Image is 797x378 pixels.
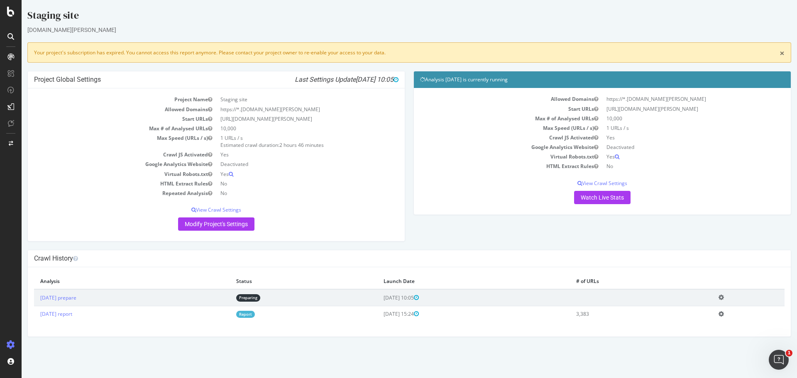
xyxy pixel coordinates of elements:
span: [DATE] 10:05 [362,294,397,301]
h4: Crawl History [12,254,763,263]
p: View Crawl Settings [12,206,377,213]
th: Status [208,273,356,289]
td: Deactivated [581,142,763,152]
a: × [758,49,763,58]
td: Yes [195,150,377,159]
td: [URL][DOMAIN_NAME][PERSON_NAME] [195,114,377,124]
p: View Crawl Settings [398,180,763,187]
iframe: Intercom live chat [769,350,789,370]
td: Virtual Robots.txt [12,169,195,179]
td: No [581,161,763,171]
span: [DATE] 15:24 [362,310,397,317]
td: 1 URLs / s [581,123,763,133]
td: Max # of Analysed URLs [12,124,195,133]
th: Analysis [12,273,208,289]
a: Watch Live Stats [553,191,609,204]
td: 10,000 [195,124,377,133]
td: 10,000 [581,114,763,123]
a: Preparing [215,294,239,301]
h4: Project Global Settings [12,76,377,84]
td: 1 URLs / s Estimated crawl duration: [195,133,377,150]
td: Max # of Analysed URLs [398,114,581,123]
span: 1 [786,350,792,356]
td: Repeated Analysis [12,188,195,198]
td: Yes [581,133,763,142]
a: [DATE] prepare [19,294,55,301]
td: https://*.[DOMAIN_NAME][PERSON_NAME] [195,105,377,114]
td: Yes [195,169,377,179]
td: Crawl JS Activated [398,133,581,142]
a: [DATE] report [19,310,51,317]
td: HTML Extract Rules [398,161,581,171]
td: Yes [581,152,763,161]
td: [URL][DOMAIN_NAME][PERSON_NAME] [581,104,763,114]
td: 3,383 [548,306,691,322]
span: [DATE] 10:05 [334,76,377,83]
td: Allowed Domains [398,94,581,104]
td: Deactivated [195,159,377,169]
div: [DOMAIN_NAME][PERSON_NAME] [6,26,770,34]
td: Start URLs [398,104,581,114]
td: Project Name [12,95,195,104]
td: Google Analytics Website [12,159,195,169]
td: Google Analytics Website [398,142,581,152]
th: Launch Date [356,273,548,289]
a: Modify Project's Settings [156,217,233,231]
div: Staging site [6,8,770,26]
td: Max Speed (URLs / s) [398,123,581,133]
td: Max Speed (URLs / s) [12,133,195,150]
a: Report [215,311,233,318]
span: 2 hours 46 minutes [258,141,302,149]
td: No [195,188,377,198]
div: Your project's subscription has expired. You cannot access this report anymore. Please contact yo... [6,42,770,63]
td: No [195,179,377,188]
i: Last Settings Update [273,76,377,84]
td: HTML Extract Rules [12,179,195,188]
td: Virtual Robots.txt [398,152,581,161]
td: Start URLs [12,114,195,124]
td: https://*.[DOMAIN_NAME][PERSON_NAME] [581,94,763,104]
td: Staging site [195,95,377,104]
td: Crawl JS Activated [12,150,195,159]
h4: Analysis [DATE] is currently running [398,76,763,84]
td: Allowed Domains [12,105,195,114]
th: # of URLs [548,273,691,289]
